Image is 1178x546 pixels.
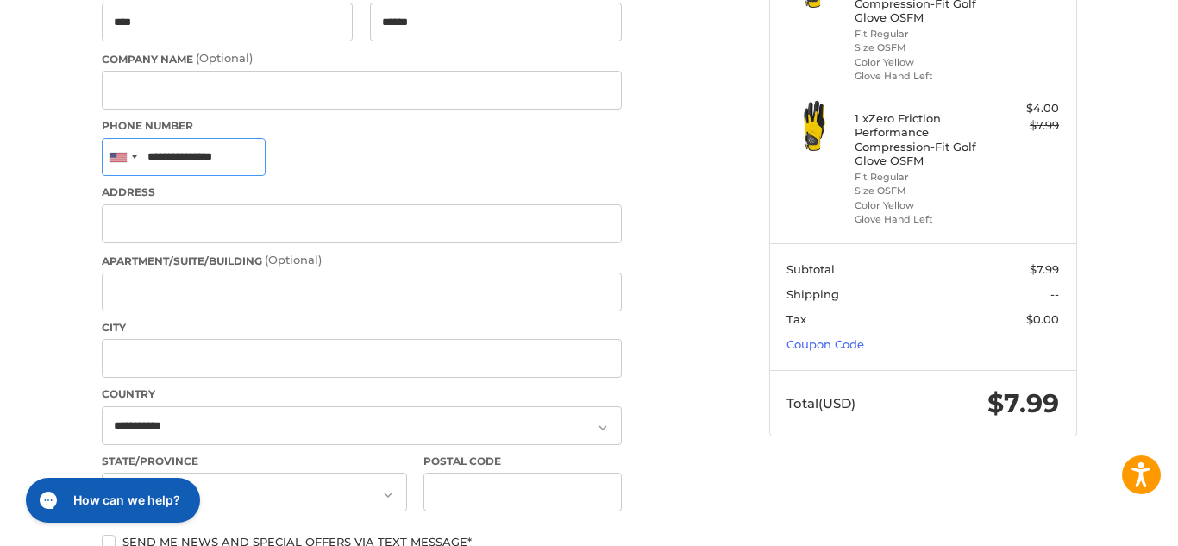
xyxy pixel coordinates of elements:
[786,287,839,301] span: Shipping
[1030,262,1059,276] span: $7.99
[855,55,987,70] li: Color Yellow
[786,262,835,276] span: Subtotal
[196,51,253,65] small: (Optional)
[786,337,864,351] a: Coupon Code
[102,118,622,134] label: Phone Number
[102,252,622,269] label: Apartment/Suite/Building
[1050,287,1059,301] span: --
[102,50,622,67] label: Company Name
[17,472,205,529] iframe: Gorgias live chat messenger
[855,198,987,213] li: Color Yellow
[1026,312,1059,326] span: $0.00
[855,212,987,227] li: Glove Hand Left
[103,139,142,176] div: United States: +1
[855,69,987,84] li: Glove Hand Left
[786,395,855,411] span: Total (USD)
[855,170,987,185] li: Fit Regular
[102,185,622,200] label: Address
[991,100,1059,117] div: $4.00
[786,312,806,326] span: Tax
[987,387,1059,419] span: $7.99
[265,253,322,267] small: (Optional)
[855,41,987,55] li: Size OSFM
[991,117,1059,135] div: $7.99
[102,320,622,336] label: City
[1036,499,1178,546] iframe: Google Customer Reviews
[855,111,987,167] h4: 1 x Zero Friction Performance Compression-Fit Golf Glove OSFM
[102,454,407,469] label: State/Province
[102,386,622,402] label: Country
[855,27,987,41] li: Fit Regular
[423,454,622,469] label: Postal Code
[855,184,987,198] li: Size OSFM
